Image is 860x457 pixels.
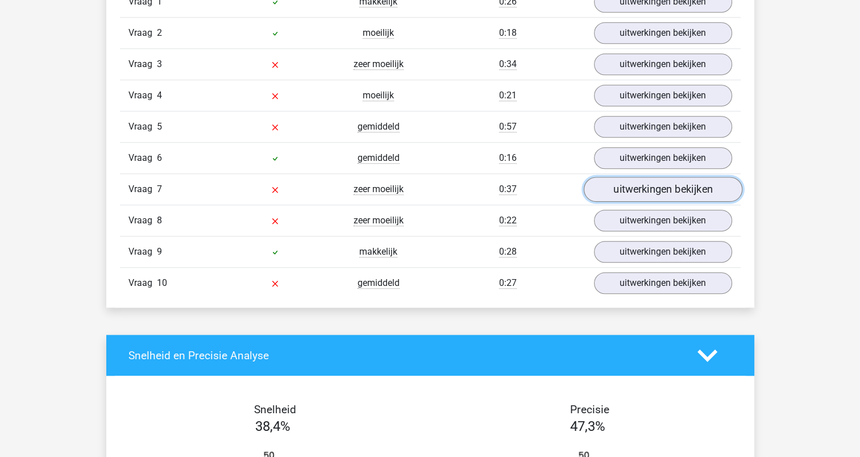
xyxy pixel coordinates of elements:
[128,89,157,102] span: Vraag
[358,121,400,132] span: gemiddeld
[157,277,167,288] span: 10
[354,59,404,70] span: zeer moeilijk
[157,152,162,163] span: 6
[255,418,290,434] span: 38,4%
[128,182,157,196] span: Vraag
[128,276,157,290] span: Vraag
[157,59,162,69] span: 3
[499,90,517,101] span: 0:21
[499,246,517,257] span: 0:28
[157,90,162,101] span: 4
[594,116,732,138] a: uitwerkingen bekijken
[358,277,400,289] span: gemiddeld
[359,246,397,257] span: makkelijk
[128,403,422,416] h4: Snelheid
[570,418,605,434] span: 47,3%
[354,184,404,195] span: zeer moeilijk
[157,246,162,257] span: 9
[499,27,517,39] span: 0:18
[363,27,394,39] span: moeilijk
[594,210,732,231] a: uitwerkingen bekijken
[157,121,162,132] span: 5
[128,245,157,259] span: Vraag
[128,349,680,362] h4: Snelheid en Precisie Analyse
[157,27,162,38] span: 2
[594,272,732,294] a: uitwerkingen bekijken
[128,214,157,227] span: Vraag
[128,57,157,71] span: Vraag
[499,121,517,132] span: 0:57
[499,59,517,70] span: 0:34
[443,403,737,416] h4: Precisie
[358,152,400,164] span: gemiddeld
[594,22,732,44] a: uitwerkingen bekijken
[594,241,732,263] a: uitwerkingen bekijken
[583,177,742,202] a: uitwerkingen bekijken
[594,53,732,75] a: uitwerkingen bekijken
[128,151,157,165] span: Vraag
[499,184,517,195] span: 0:37
[594,85,732,106] a: uitwerkingen bekijken
[499,152,517,164] span: 0:16
[594,147,732,169] a: uitwerkingen bekijken
[354,215,404,226] span: zeer moeilijk
[499,277,517,289] span: 0:27
[128,120,157,134] span: Vraag
[363,90,394,101] span: moeilijk
[128,26,157,40] span: Vraag
[157,184,162,194] span: 7
[499,215,517,226] span: 0:22
[157,215,162,226] span: 8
